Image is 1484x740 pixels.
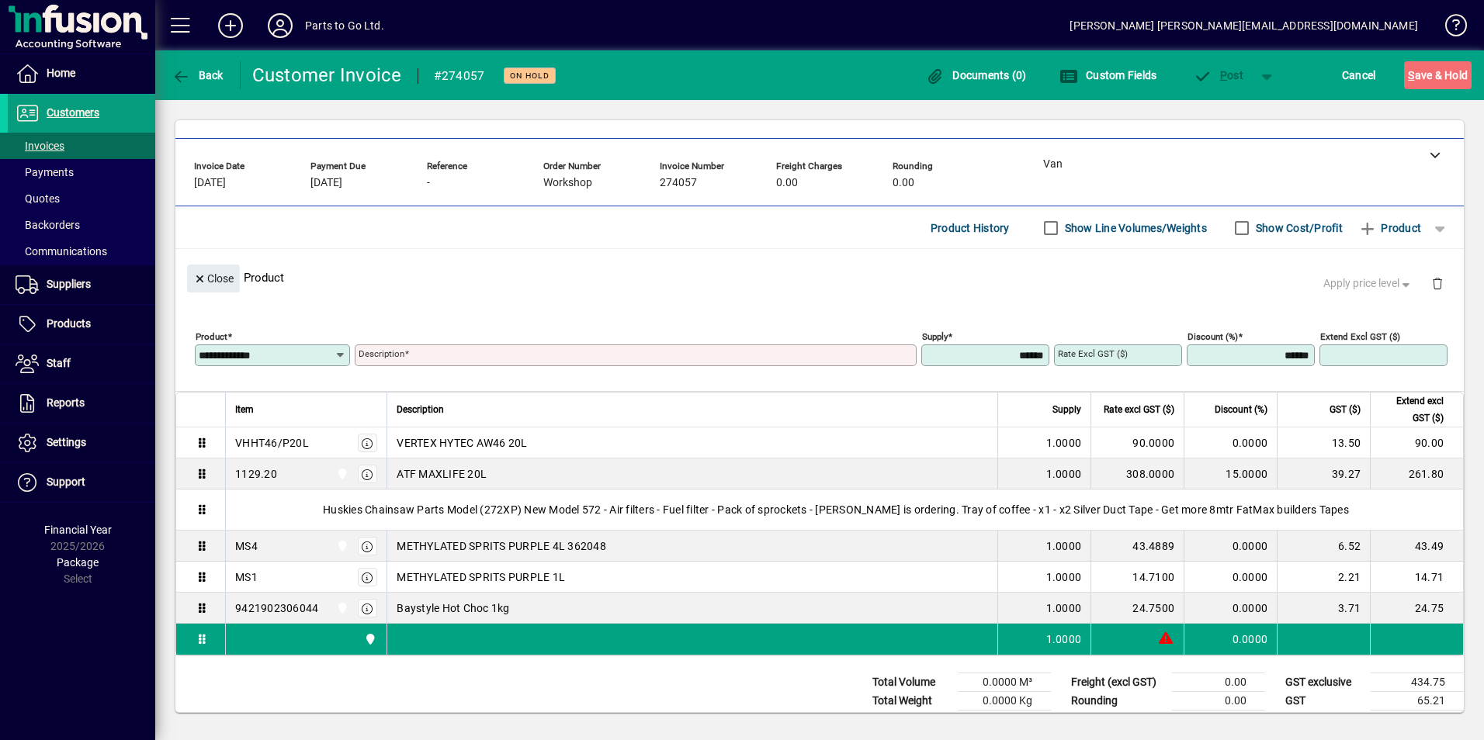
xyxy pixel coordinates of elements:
app-page-header-button: Back [155,61,241,89]
td: 13.50 [1277,427,1370,458]
button: Save & Hold [1404,61,1472,89]
td: 0.0000 [1184,562,1277,593]
span: Extend excl GST ($) [1380,392,1444,427]
td: GST exclusive [1278,673,1371,692]
button: Documents (0) [922,61,1031,89]
button: Cancel [1338,61,1380,89]
td: 39.27 [1277,458,1370,489]
a: Suppliers [8,265,155,304]
span: ost [1193,69,1243,81]
a: Knowledge Base [1434,3,1465,54]
span: Van [332,465,350,482]
td: Total Weight [865,692,958,711]
td: 0.0000 [1184,593,1277,624]
span: Close [193,266,234,292]
a: Payments [8,159,155,185]
div: VHHT46/P20L [235,435,309,451]
div: Customer Invoice [252,63,402,88]
span: Product History [931,216,1010,240]
td: 6.52 [1277,531,1370,562]
span: Baystyle Hot Choc 1kg [397,600,509,616]
td: 0.0000 Kg [958,692,1051,711]
div: 308.0000 [1101,466,1174,482]
span: Van [332,434,350,451]
span: Item [235,401,254,418]
td: 15.0000 [1184,458,1277,489]
mat-label: Description [359,348,404,359]
td: 24.75 [1370,593,1463,624]
td: 0.0000 [1184,531,1277,562]
span: Invoices [16,140,64,152]
span: 1.0000 [1046,631,1082,647]
span: - [427,177,430,189]
span: On hold [510,71,550,81]
td: 0.00 [1172,673,1265,692]
mat-label: Discount (%) [1188,331,1238,342]
td: 3.71 [1277,593,1370,624]
span: Workshop [543,177,592,189]
span: Financial Year [44,524,112,536]
td: 499.96 [1371,711,1464,730]
a: Communications [8,238,155,265]
span: 1.0000 [1046,538,1082,554]
span: Home [47,67,75,79]
a: Invoices [8,133,155,159]
span: 274057 [660,177,697,189]
span: Payments [16,166,74,178]
span: VERTEX HYTEC AW46 20L [397,435,527,451]
span: Rate excl GST ($) [1104,401,1174,418]
td: 434.75 [1371,673,1464,692]
div: 43.4889 [1101,538,1174,554]
a: Backorders [8,212,155,238]
div: Huskies Chainsaw Parts Model (272XP) New Model 572 - Air filters - Fuel filter - Pack of sprocket... [226,489,1463,530]
span: Supply [1052,401,1081,418]
div: 1129.20 [235,466,277,482]
td: 43.49 [1370,531,1463,562]
div: MS4 [235,538,258,554]
span: Custom Fields [1059,69,1157,81]
span: Suppliers [47,278,91,290]
div: 9421902306044 [235,600,318,616]
div: Product [175,249,1464,306]
span: 1.0000 [1046,569,1082,585]
td: Freight (excl GST) [1063,673,1172,692]
mat-label: Supply [922,331,948,342]
span: Apply price level [1323,275,1413,292]
a: Settings [8,424,155,462]
button: Close [187,265,240,292]
span: Staff [47,357,71,369]
span: P [1220,69,1227,81]
span: 0.00 [776,177,798,189]
label: Show Cost/Profit [1253,220,1343,236]
app-page-header-button: Close [183,271,244,285]
span: Support [47,475,85,488]
td: 14.71 [1370,562,1463,593]
td: 0.0000 [1184,624,1277,655]
span: ATF MAXLIFE 20L [397,466,487,482]
td: 90.00 [1370,427,1463,458]
div: MS1 [235,569,258,585]
span: Quotes [16,192,60,205]
a: Products [8,305,155,344]
span: 0.00 [893,177,914,189]
span: S [1408,69,1414,81]
span: ave & Hold [1408,63,1468,88]
div: [PERSON_NAME] [PERSON_NAME][EMAIL_ADDRESS][DOMAIN_NAME] [1070,13,1418,38]
a: Quotes [8,185,155,212]
span: 1.0000 [1046,600,1082,616]
div: 90.0000 [1101,435,1174,451]
button: Delete [1419,265,1456,302]
mat-label: Rate excl GST ($) [1058,348,1128,359]
span: Van [332,600,350,617]
td: GST [1278,692,1371,711]
span: Documents (0) [926,69,1027,81]
button: Post [1185,61,1251,89]
button: Profile [255,12,305,40]
td: Rounding [1063,692,1172,711]
span: Van [332,538,350,555]
td: 2.21 [1277,562,1370,593]
a: Home [8,54,155,93]
span: Customers [47,106,99,119]
span: Communications [16,245,107,258]
span: METHYLATED SPRITS PURPLE 1L [397,569,565,585]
